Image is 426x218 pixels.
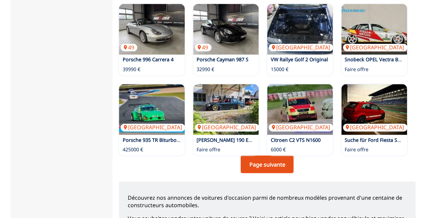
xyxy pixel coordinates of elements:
p: 39990 € [122,66,140,73]
p: 6000 € [270,146,285,153]
a: Porsche 996 Carrera 449 [119,4,185,54]
a: Porsche 935 TR Biturbo/Sequentiell/Bosch ABS/Bosch TC [122,136,252,143]
img: VW Rallye Golf 2 Original [267,4,333,54]
a: Porsche Cayman 987 S [197,56,248,63]
img: Porsche 935 TR Biturbo/Sequentiell/Bosch ABS/Bosch TC [119,84,185,135]
a: VW Rallye Golf 2 Original[GEOGRAPHIC_DATA] [267,4,333,54]
p: 32990 € [197,66,214,73]
p: Faire offre [345,146,368,153]
a: Suche für Ford Fiesta ST 150 Überrollkäfig[GEOGRAPHIC_DATA] [341,84,407,135]
p: [GEOGRAPHIC_DATA] [343,44,407,51]
a: Porsche Cayman 987 S49 [193,4,259,54]
a: Porsche 996 Carrera 4 [122,56,173,63]
a: [PERSON_NAME] 190 EVO Nachbau mit Tüv [197,136,295,143]
p: 49 [121,44,137,51]
img: Porsche Cayman 987 S [193,4,259,54]
img: Citroen C2 VTS N1600 [267,84,333,135]
p: 49 [195,44,211,51]
a: Page suivante [241,155,293,173]
p: Faire offre [345,66,368,73]
img: Mercedes Benz 190 EVO Nachbau mit Tüv [193,84,259,135]
img: Suche für Ford Fiesta ST 150 Überrollkäfig [341,84,407,135]
a: Citroen C2 VTS N1600[GEOGRAPHIC_DATA] [267,84,333,135]
p: [GEOGRAPHIC_DATA] [269,124,333,131]
a: Porsche 935 TR Biturbo/Sequentiell/Bosch ABS/Bosch TC[GEOGRAPHIC_DATA] [119,84,185,135]
p: Faire offre [197,146,220,153]
a: VW Rallye Golf 2 Original [270,56,328,63]
p: [GEOGRAPHIC_DATA] [121,124,185,131]
img: Snobeck OPEL Vectra B Supertouring 1996 Stella Artois [341,4,407,54]
p: Découvrez nos annonces de voitures d'occasion parmi de nombreux modèles provenant d'une centaine ... [127,194,407,209]
a: Citroen C2 VTS N1600 [270,136,320,143]
img: Porsche 996 Carrera 4 [119,4,185,54]
p: [GEOGRAPHIC_DATA] [343,124,407,131]
p: [GEOGRAPHIC_DATA] [269,44,333,51]
p: 425000 € [122,146,143,153]
p: 15000 € [270,66,288,73]
a: Mercedes Benz 190 EVO Nachbau mit Tüv[GEOGRAPHIC_DATA] [193,84,259,135]
p: [GEOGRAPHIC_DATA] [195,124,259,131]
a: Snobeck OPEL Vectra B Supertouring 1996 Stella Artois[GEOGRAPHIC_DATA] [341,4,407,54]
